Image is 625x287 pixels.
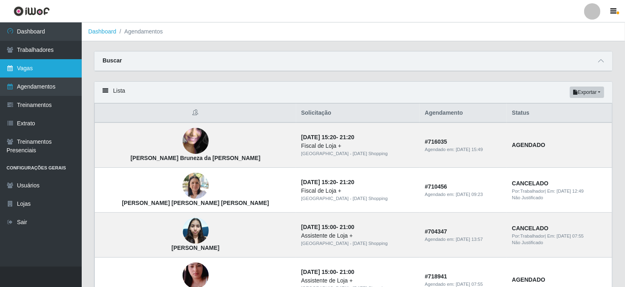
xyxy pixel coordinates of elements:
[301,195,415,202] div: [GEOGRAPHIC_DATA] - [DATE] Shopping
[425,236,502,243] div: Agendado em:
[512,233,607,240] div: | Em:
[122,200,269,206] strong: [PERSON_NAME] [PERSON_NAME] [PERSON_NAME]
[425,273,447,280] strong: # 718941
[13,6,50,16] img: CoreUI Logo
[116,27,163,36] li: Agendamentos
[456,237,483,242] time: [DATE] 13:57
[425,146,502,153] div: Agendado em:
[557,189,584,194] time: [DATE] 12:49
[512,180,548,187] strong: CANCELADO
[301,240,415,247] div: [GEOGRAPHIC_DATA] - [DATE] Shopping
[94,82,612,103] div: Lista
[512,234,545,238] span: Por: Trabalhador
[301,224,354,230] strong: -
[82,22,625,41] nav: breadcrumb
[425,183,447,190] strong: # 710456
[512,225,548,231] strong: CANCELADO
[301,134,336,140] time: [DATE] 15:20
[340,179,355,185] time: 21:20
[557,234,584,238] time: [DATE] 07:55
[570,87,604,98] button: Exportar
[301,269,336,275] time: [DATE] 15:00
[456,147,483,152] time: [DATE] 15:49
[183,112,209,170] img: Micaela Bruneza da Silva Alves
[340,224,355,230] time: 21:00
[296,104,420,123] th: Solicitação
[420,104,507,123] th: Agendamento
[301,269,354,275] strong: -
[512,188,607,195] div: | Em:
[512,276,545,283] strong: AGENDADO
[340,134,355,140] time: 21:20
[456,192,483,197] time: [DATE] 09:23
[301,231,415,240] div: Assistente de Loja +
[456,282,483,287] time: [DATE] 07:55
[301,276,415,285] div: Assistente de Loja +
[425,138,447,145] strong: # 716035
[172,245,219,251] strong: [PERSON_NAME]
[301,134,354,140] strong: -
[301,142,415,150] div: Fiscal de Loja +
[183,214,209,248] img: Débora Zuza Rodrigues
[103,57,122,64] strong: Buscar
[88,28,116,35] a: Dashboard
[425,191,502,198] div: Agendado em:
[425,228,447,235] strong: # 704347
[301,187,415,195] div: Fiscal de Loja +
[512,189,545,194] span: Por: Trabalhador
[183,169,209,203] img: Ana Cláudia Santiago Mendes carneiro
[507,104,612,123] th: Status
[301,224,336,230] time: [DATE] 15:00
[301,150,415,157] div: [GEOGRAPHIC_DATA] - [DATE] Shopping
[131,155,261,161] strong: [PERSON_NAME] Bruneza da [PERSON_NAME]
[512,239,607,246] div: Não Justificado
[340,269,355,275] time: 21:00
[512,194,607,201] div: Não Justificado
[512,142,545,148] strong: AGENDADO
[301,179,354,185] strong: -
[301,179,336,185] time: [DATE] 15:20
